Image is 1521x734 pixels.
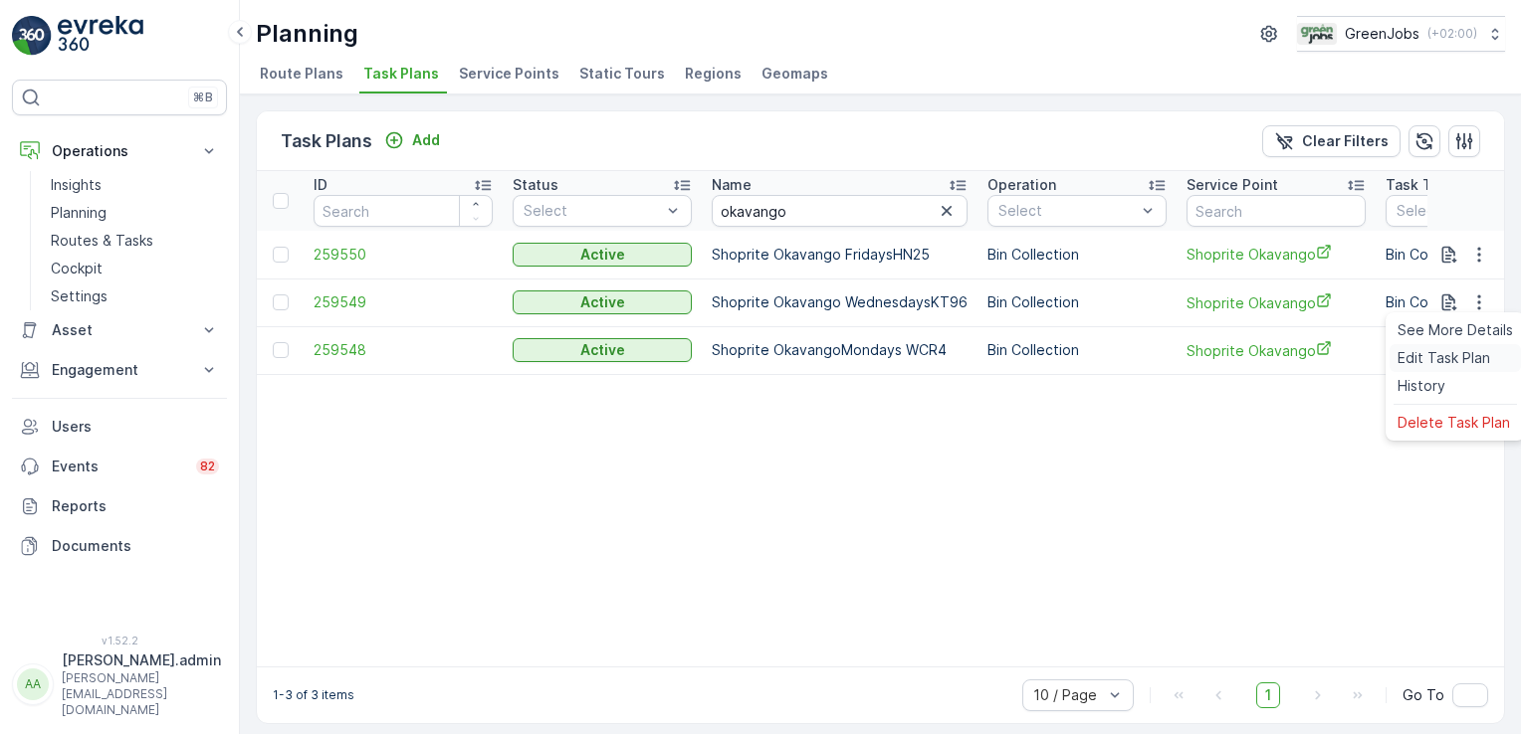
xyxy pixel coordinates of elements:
p: Routes & Tasks [51,231,153,251]
a: Edit Task Plan [1390,344,1521,372]
p: Shoprite OkavangoMondays WCR4 [712,340,968,360]
a: Shoprite Okavango [1187,340,1366,361]
a: 259550 [314,245,493,265]
input: Search [1187,195,1366,227]
span: Go To [1403,685,1444,705]
span: Geomaps [761,64,828,84]
span: Service Points [459,64,559,84]
p: Operation [987,175,1056,195]
p: Shoprite Okavango WednesdaysKT96 [712,292,968,312]
span: Route Plans [260,64,343,84]
p: Active [580,245,625,265]
button: GreenJobs(+02:00) [1297,16,1505,52]
p: Insights [51,175,102,195]
p: Clear Filters [1302,131,1389,151]
button: Active [513,243,692,267]
div: Toggle Row Selected [273,247,289,263]
a: 259548 [314,340,493,360]
p: Select [524,201,661,221]
span: Edit Task Plan [1398,348,1490,368]
span: v 1.52.2 [12,635,227,646]
p: Bin Collection [987,340,1167,360]
p: Active [580,292,625,312]
p: Bin Collection [987,292,1167,312]
p: ( +02:00 ) [1427,26,1477,42]
p: Service Point [1187,175,1278,195]
button: Engagement [12,350,227,390]
p: Bin Collection [987,245,1167,265]
p: Operations [52,141,187,161]
a: Shoprite Okavango [1187,244,1366,265]
button: Clear Filters [1262,125,1401,157]
input: Search [712,195,968,227]
p: Planning [51,203,107,223]
button: Add [376,128,448,152]
p: Engagement [52,360,187,380]
a: Cockpit [43,255,227,282]
p: ⌘B [193,90,213,105]
div: Toggle Row Selected [273,294,289,310]
img: logo_light-DOdMpM7g.png [58,16,143,56]
p: Asset [52,320,187,340]
a: Routes & Tasks [43,227,227,255]
button: Active [513,338,692,362]
input: Search [314,195,493,227]
span: Delete Task Plan [1398,413,1510,433]
p: Active [580,340,625,360]
img: Green_Jobs_Logo.png [1297,23,1337,45]
a: 259549 [314,292,493,312]
p: [PERSON_NAME][EMAIL_ADDRESS][DOMAIN_NAME] [62,670,221,718]
p: Task Template [1386,175,1489,195]
p: Settings [51,286,108,306]
button: Operations [12,131,227,171]
button: AA[PERSON_NAME].admin[PERSON_NAME][EMAIL_ADDRESS][DOMAIN_NAME] [12,650,227,718]
p: Cockpit [51,259,103,278]
p: ID [314,175,327,195]
p: GreenJobs [1345,24,1419,44]
p: Name [712,175,752,195]
a: Shoprite Okavango [1187,292,1366,313]
a: See More Details [1390,316,1521,344]
p: Users [52,417,219,437]
span: 1 [1256,682,1280,708]
p: Reports [52,496,219,516]
span: History [1398,376,1445,396]
p: Shoprite Okavango FridaysHN25 [712,245,968,265]
p: Task Plans [281,127,372,155]
p: 82 [200,459,215,474]
span: Regions [685,64,742,84]
a: Users [12,407,227,447]
div: Toggle Row Selected [273,342,289,358]
span: See More Details [1398,320,1513,340]
p: Documents [52,536,219,556]
span: Task Plans [363,64,439,84]
p: Add [412,130,440,150]
button: Asset [12,310,227,350]
p: Planning [256,18,358,50]
a: Events82 [12,447,227,486]
p: [PERSON_NAME].admin [62,650,221,670]
p: Status [513,175,558,195]
p: Select [998,201,1136,221]
button: Active [513,290,692,314]
a: Reports [12,486,227,526]
p: Events [52,457,184,476]
img: logo [12,16,52,56]
a: Insights [43,171,227,199]
a: Settings [43,282,227,310]
p: 1-3 of 3 items [273,687,354,703]
span: Static Tours [579,64,665,84]
a: Planning [43,199,227,227]
a: Documents [12,526,227,566]
div: AA [17,668,49,700]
